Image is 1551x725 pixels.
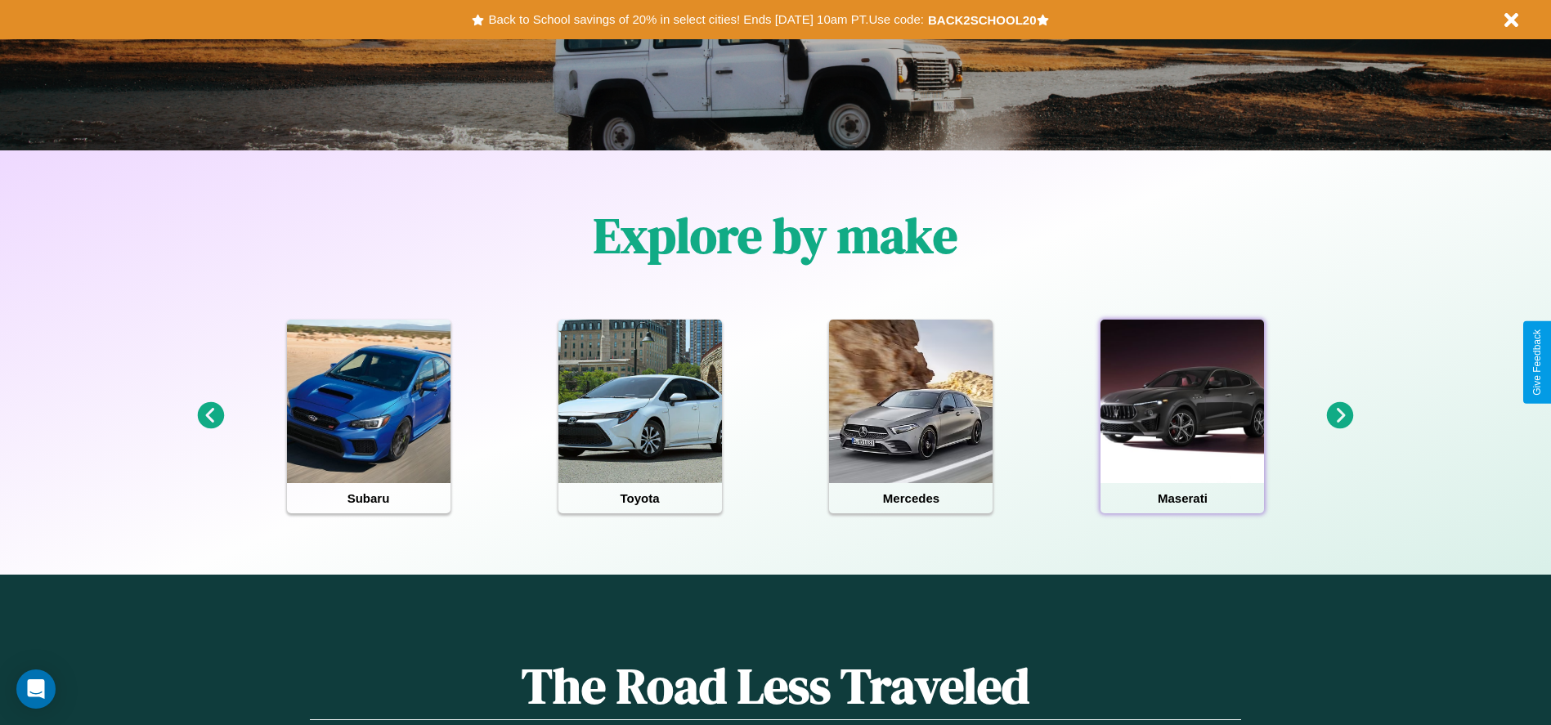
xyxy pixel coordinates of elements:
[1100,483,1264,513] h4: Maserati
[310,652,1240,720] h1: The Road Less Traveled
[16,669,56,709] div: Open Intercom Messenger
[928,13,1037,27] b: BACK2SCHOOL20
[594,202,957,269] h1: Explore by make
[1531,329,1543,396] div: Give Feedback
[558,483,722,513] h4: Toyota
[287,483,451,513] h4: Subaru
[484,8,927,31] button: Back to School savings of 20% in select cities! Ends [DATE] 10am PT.Use code:
[829,483,993,513] h4: Mercedes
